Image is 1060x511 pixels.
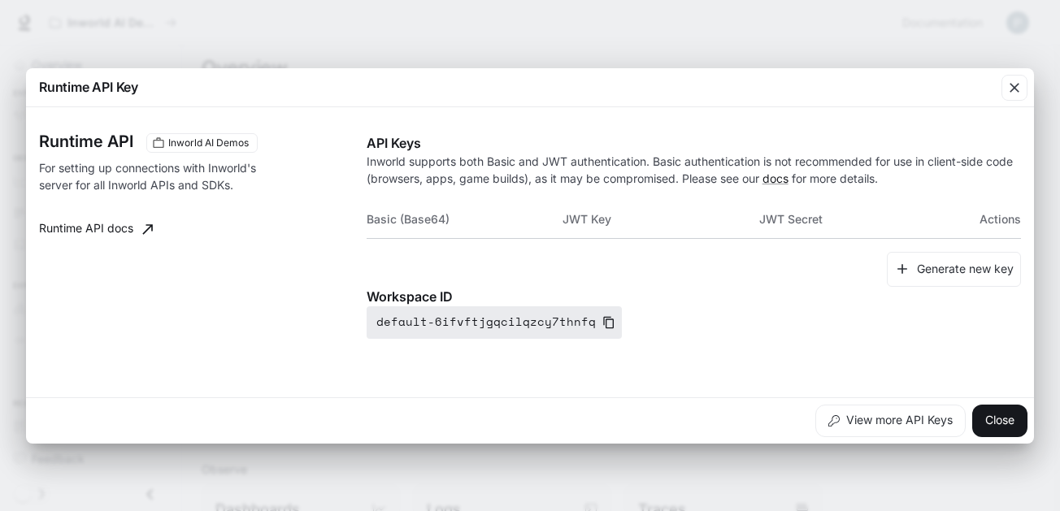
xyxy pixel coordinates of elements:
[367,287,1021,306] p: Workspace ID
[367,306,622,339] button: default-6ifvftjgqcilqzcy7thnfq
[162,136,255,150] span: Inworld AI Demos
[33,213,159,245] a: Runtime API docs
[762,171,788,185] a: docs
[367,133,1021,153] p: API Keys
[39,159,275,193] p: For setting up connections with Inworld's server for all Inworld APIs and SDKs.
[39,77,138,97] p: Runtime API Key
[39,133,133,149] h3: Runtime API
[146,133,258,153] div: These keys will apply to your current workspace only
[972,405,1027,437] button: Close
[367,200,563,239] th: Basic (Base64)
[367,153,1021,187] p: Inworld supports both Basic and JWT authentication. Basic authentication is not recommended for u...
[887,252,1021,287] button: Generate new key
[759,200,956,239] th: JWT Secret
[815,405,966,437] button: View more API Keys
[955,200,1021,239] th: Actions
[563,200,759,239] th: JWT Key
